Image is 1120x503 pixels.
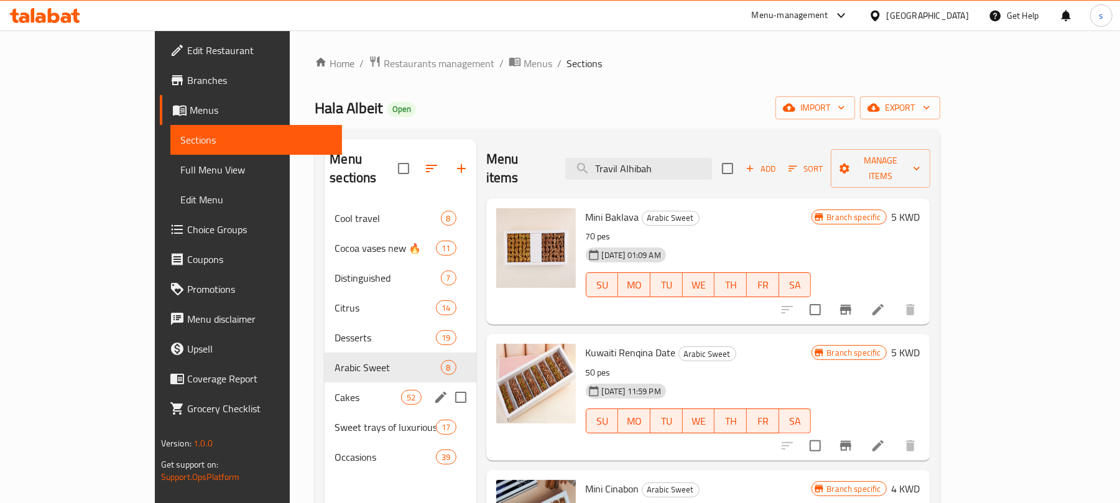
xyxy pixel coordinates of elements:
span: Select all sections [391,155,417,182]
span: SA [784,276,807,294]
div: Cool travel [335,211,440,226]
a: Full Menu View [170,155,342,185]
span: Sort sections [417,154,447,183]
span: Cocoa vases new 🔥 [335,241,436,256]
a: Menu disclaimer [160,304,342,334]
button: WE [683,272,715,297]
span: Branch specific [822,483,886,495]
button: TH [715,272,747,297]
div: Distinguished7 [325,263,476,293]
span: Menus [524,56,552,71]
button: delete [896,431,925,461]
span: Menus [190,103,332,118]
h6: 5 KWD [892,344,920,361]
span: SA [784,412,807,430]
div: items [436,330,456,345]
div: Arabic Sweet [678,346,736,361]
span: Restaurants management [384,56,494,71]
button: MO [618,272,650,297]
span: Sweet trays of luxurious coffee [335,420,436,435]
span: Full Menu View [180,162,332,177]
span: Arabic Sweet [335,360,440,375]
div: Cocoa vases new 🔥11 [325,233,476,263]
span: 14 [437,302,455,314]
span: TH [720,412,742,430]
button: Branch-specific-item [831,295,861,325]
a: Upsell [160,334,342,364]
span: 39 [437,451,455,463]
div: items [441,211,456,226]
span: 52 [402,392,420,404]
span: 8 [442,362,456,374]
li: / [359,56,364,71]
span: TU [655,276,678,294]
button: WE [683,408,715,433]
li: / [557,56,562,71]
span: Cakes [335,390,401,405]
span: TH [720,276,742,294]
span: Coupons [187,252,332,267]
a: Support.OpsPlatform [161,469,240,485]
nav: Menu sections [325,198,476,477]
button: delete [896,295,925,325]
span: Edit Restaurant [187,43,332,58]
span: Kuwaiti Renqina Date [586,343,676,362]
div: Cakes52edit [325,382,476,412]
a: Choice Groups [160,215,342,244]
button: export [860,96,940,119]
button: SU [586,272,619,297]
h2: Menu sections [330,150,397,187]
button: Sort [785,159,826,178]
span: Select section [715,155,741,182]
button: TU [650,408,683,433]
div: Menu-management [752,8,828,23]
img: Kuwaiti Renqina Date [496,344,576,423]
button: FR [747,408,779,433]
div: items [436,300,456,315]
span: Choice Groups [187,222,332,237]
span: SU [591,276,614,294]
div: items [401,390,421,405]
span: WE [688,276,710,294]
button: Add section [447,154,476,183]
span: Sort items [780,159,831,178]
div: items [436,450,456,464]
nav: breadcrumb [315,55,940,72]
span: TU [655,412,678,430]
button: edit [432,388,450,407]
span: Grocery Checklist [187,401,332,416]
div: Citrus14 [325,293,476,323]
span: Branch specific [822,211,886,223]
a: Sections [170,125,342,155]
div: items [436,241,456,256]
p: 70 pes [586,229,812,244]
span: 19 [437,332,455,344]
span: Arabic Sweet [679,347,736,361]
input: search [565,158,712,180]
div: Arabic Sweet8 [325,353,476,382]
span: Coverage Report [187,371,332,386]
div: Arabic Sweet [642,482,700,497]
span: Citrus [335,300,436,315]
span: Promotions [187,282,332,297]
div: Arabic Sweet [642,211,700,226]
a: Coverage Report [160,364,342,394]
span: Manage items [841,153,920,184]
span: FR [752,276,774,294]
span: s [1099,9,1103,22]
div: Desserts19 [325,323,476,353]
span: Sort [789,162,823,176]
a: Edit menu item [871,302,886,317]
div: Desserts [335,330,436,345]
span: 17 [437,422,455,433]
span: export [870,100,930,116]
li: / [499,56,504,71]
span: [DATE] 11:59 PM [597,385,666,397]
button: SA [779,272,812,297]
p: 50 pes [586,365,812,381]
div: items [441,360,456,375]
span: Open [387,104,416,114]
button: TH [715,408,747,433]
h2: Menu items [486,150,551,187]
